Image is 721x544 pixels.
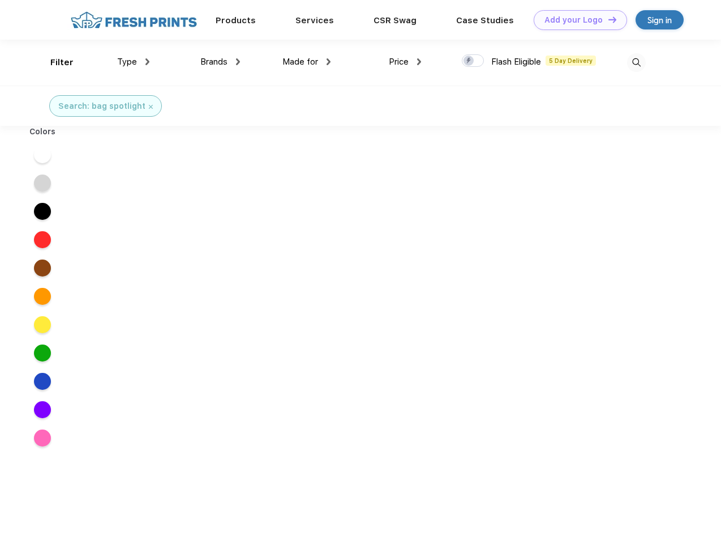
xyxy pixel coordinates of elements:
[546,56,596,66] span: 5 Day Delivery
[149,105,153,109] img: filter_cancel.svg
[216,15,256,25] a: Products
[389,57,409,67] span: Price
[282,57,318,67] span: Made for
[58,100,145,112] div: Search: bag spotlight
[50,56,74,69] div: Filter
[327,58,331,65] img: dropdown.png
[544,15,603,25] div: Add your Logo
[200,57,228,67] span: Brands
[117,57,137,67] span: Type
[627,53,646,72] img: desktop_search.svg
[647,14,672,27] div: Sign in
[636,10,684,29] a: Sign in
[67,10,200,30] img: fo%20logo%202.webp
[236,58,240,65] img: dropdown.png
[21,126,65,138] div: Colors
[417,58,421,65] img: dropdown.png
[491,57,541,67] span: Flash Eligible
[145,58,149,65] img: dropdown.png
[608,16,616,23] img: DT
